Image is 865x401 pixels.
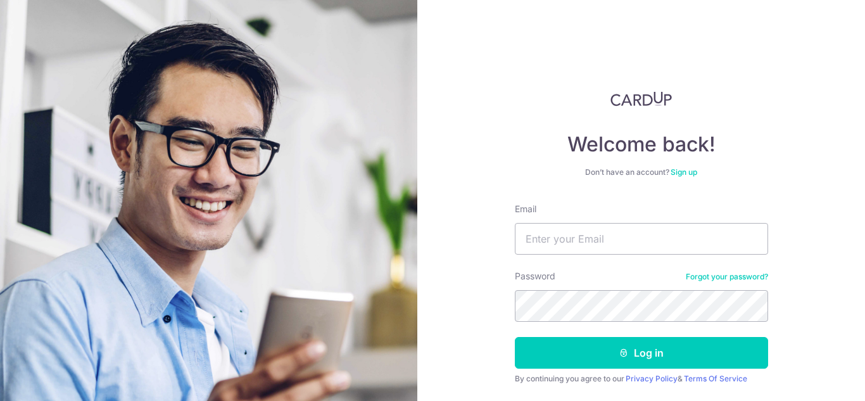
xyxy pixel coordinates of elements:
[626,374,678,383] a: Privacy Policy
[515,270,555,283] label: Password
[515,374,768,384] div: By continuing you agree to our &
[515,337,768,369] button: Log in
[515,223,768,255] input: Enter your Email
[515,132,768,157] h4: Welcome back!
[671,167,697,177] a: Sign up
[515,167,768,177] div: Don’t have an account?
[610,91,672,106] img: CardUp Logo
[686,272,768,282] a: Forgot your password?
[515,203,536,215] label: Email
[684,374,747,383] a: Terms Of Service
